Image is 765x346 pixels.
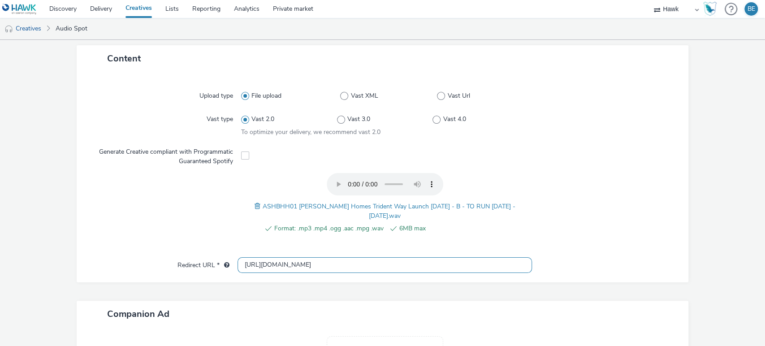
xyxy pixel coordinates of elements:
[443,115,466,124] span: Vast 4.0
[2,4,37,15] img: undefined Logo
[4,25,13,34] img: audio
[347,115,370,124] span: Vast 3.0
[174,257,233,270] label: Redirect URL *
[107,52,141,65] span: Content
[263,202,515,220] span: ASHBHH01 [PERSON_NAME] Homes Trident Way Launch [DATE] - B - TO RUN [DATE] - [DATE].wav
[274,223,384,234] span: Format: .mp3 .mp4 .ogg .aac .mpg .wav
[238,257,532,273] input: url...
[196,88,237,100] label: Upload type
[93,144,237,166] label: Generate Creative compliant with Programmatic Guaranteed Spotify
[220,261,229,270] div: URL will be used as a validation URL with some SSPs and it will be the redirection URL of your cr...
[748,2,755,16] div: BE
[447,91,470,100] span: Vast Url
[241,128,380,136] span: To optimize your delivery, we recommend vast 2.0
[203,111,237,124] label: Vast type
[107,308,169,320] span: Companion Ad
[51,18,92,39] a: Audio Spot
[351,91,378,100] span: Vast XML
[399,223,509,234] span: 6MB max
[703,2,717,16] img: Hawk Academy
[251,115,274,124] span: Vast 2.0
[251,91,281,100] span: File upload
[703,2,720,16] a: Hawk Academy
